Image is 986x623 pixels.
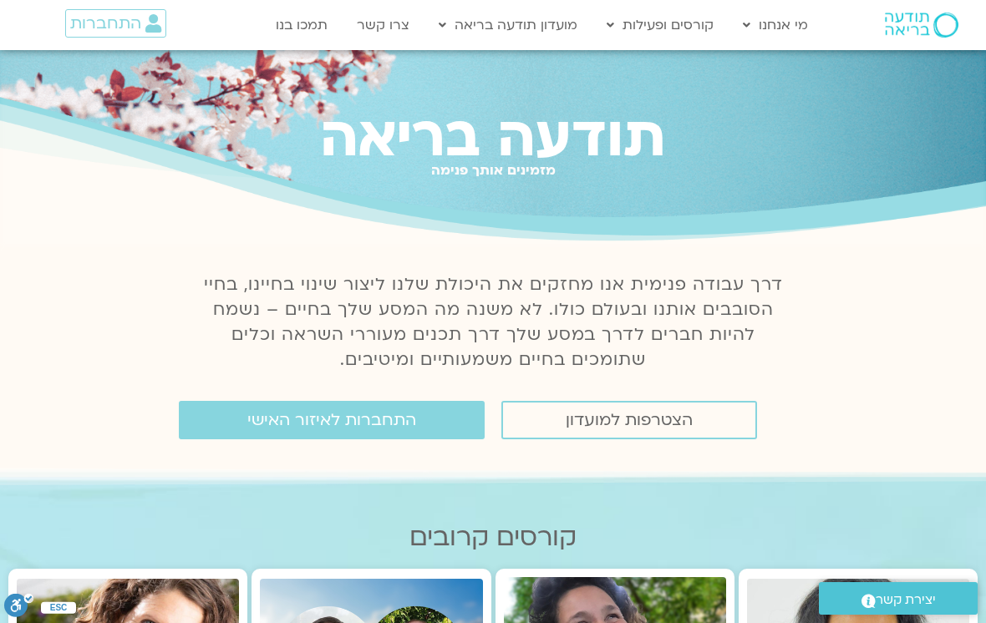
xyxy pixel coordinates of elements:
a: מי אנחנו [734,9,816,41]
h2: קורסים קרובים [8,523,978,552]
span: יצירת קשר [876,589,936,611]
p: דרך עבודה פנימית אנו מחזקים את היכולת שלנו ליצור שינוי בחיינו, בחיי הסובבים אותנו ובעולם כולו. לא... [194,272,792,372]
a: קורסים ופעילות [598,9,722,41]
a: מועדון תודעה בריאה [430,9,586,41]
span: התחברות לאיזור האישי [247,411,416,429]
a: יצירת קשר [819,582,978,615]
span: התחברות [70,14,141,33]
a: התחברות [65,9,166,38]
a: צרו קשר [348,9,418,41]
a: הצטרפות למועדון [501,401,757,439]
a: התחברות לאיזור האישי [179,401,485,439]
img: תודעה בריאה [885,13,958,38]
span: הצטרפות למועדון [566,411,693,429]
a: תמכו בנו [267,9,336,41]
